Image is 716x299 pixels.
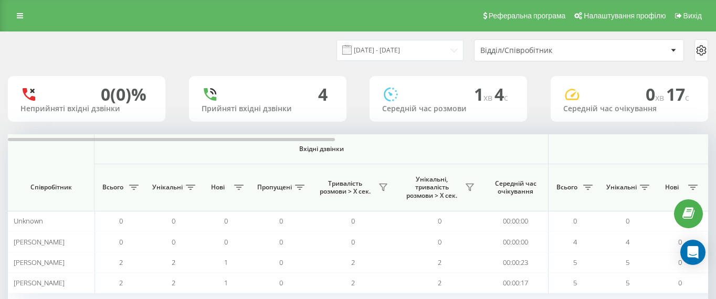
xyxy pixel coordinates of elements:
[257,183,292,191] span: Пропущені
[351,216,355,226] span: 0
[119,216,123,226] span: 0
[573,216,577,226] span: 0
[483,252,549,273] td: 00:00:23
[279,258,283,267] span: 0
[318,84,328,104] div: 4
[685,92,689,103] span: c
[626,216,629,226] span: 0
[489,12,566,20] span: Реферальна програма
[474,83,494,105] span: 1
[224,237,228,247] span: 0
[573,278,577,287] span: 5
[554,183,580,191] span: Всього
[14,258,65,267] span: [PERSON_NAME]
[14,237,65,247] span: [PERSON_NAME]
[678,237,682,247] span: 0
[20,104,153,113] div: Неприйняті вхідні дзвінки
[678,258,682,267] span: 0
[655,92,666,103] span: хв
[483,273,549,293] td: 00:00:17
[504,92,508,103] span: c
[402,175,462,200] span: Унікальні, тривалість розмови > Х сек.
[17,183,85,191] span: Співробітник
[101,84,146,104] div: 0 (0)%
[480,46,606,55] div: Відділ/Співробітник
[438,216,441,226] span: 0
[172,258,175,267] span: 2
[683,12,702,20] span: Вихід
[438,258,441,267] span: 2
[438,237,441,247] span: 0
[172,237,175,247] span: 0
[494,83,508,105] span: 4
[224,258,228,267] span: 1
[119,237,123,247] span: 0
[606,183,637,191] span: Унікальні
[14,216,43,226] span: Unknown
[172,216,175,226] span: 0
[626,258,629,267] span: 5
[351,237,355,247] span: 0
[172,278,175,287] span: 2
[315,179,375,196] span: Тривалість розмови > Х сек.
[438,278,441,287] span: 2
[279,216,283,226] span: 0
[573,258,577,267] span: 5
[666,83,689,105] span: 17
[659,183,685,191] span: Нові
[680,240,706,265] div: Open Intercom Messenger
[205,183,231,191] span: Нові
[119,278,123,287] span: 2
[351,258,355,267] span: 2
[224,278,228,287] span: 1
[202,104,334,113] div: Прийняті вхідні дзвінки
[483,92,494,103] span: хв
[626,278,629,287] span: 5
[678,278,682,287] span: 0
[119,258,123,267] span: 2
[626,237,629,247] span: 4
[563,104,696,113] div: Середній час очікування
[382,104,514,113] div: Середній час розмови
[14,278,65,287] span: [PERSON_NAME]
[122,145,521,153] span: Вхідні дзвінки
[573,237,577,247] span: 4
[584,12,666,20] span: Налаштування профілю
[491,179,540,196] span: Середній час очікування
[351,278,355,287] span: 2
[224,216,228,226] span: 0
[100,183,126,191] span: Всього
[279,237,283,247] span: 0
[646,83,666,105] span: 0
[152,183,183,191] span: Унікальні
[483,231,549,252] td: 00:00:00
[279,278,283,287] span: 0
[483,211,549,231] td: 00:00:00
